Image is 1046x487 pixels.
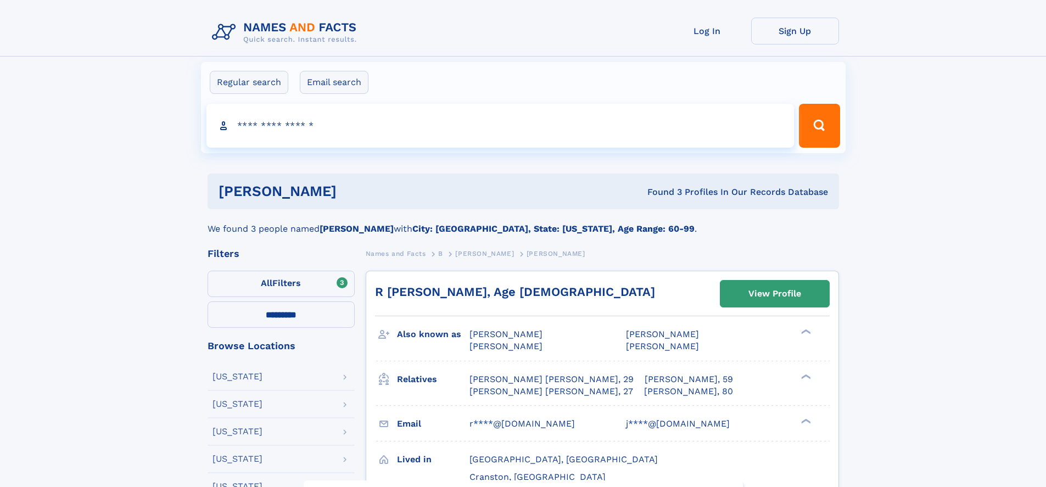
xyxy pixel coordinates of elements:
[438,247,443,260] a: B
[798,373,812,380] div: ❯
[469,385,633,398] a: [PERSON_NAME] [PERSON_NAME], 27
[626,341,699,351] span: [PERSON_NAME]
[375,285,655,299] a: R [PERSON_NAME], Age [DEMOGRAPHIC_DATA]
[208,209,839,236] div: We found 3 people named with .
[208,18,366,47] img: Logo Names and Facts
[663,18,751,44] a: Log In
[219,184,492,198] h1: [PERSON_NAME]
[469,329,542,339] span: [PERSON_NAME]
[300,71,368,94] label: Email search
[320,223,394,234] b: [PERSON_NAME]
[799,104,840,148] button: Search Button
[212,427,262,436] div: [US_STATE]
[492,186,828,198] div: Found 3 Profiles In Our Records Database
[208,341,355,351] div: Browse Locations
[527,250,585,258] span: [PERSON_NAME]
[412,223,695,234] b: City: [GEOGRAPHIC_DATA], State: [US_STATE], Age Range: 60-99
[212,400,262,408] div: [US_STATE]
[644,385,733,398] a: [PERSON_NAME], 80
[397,415,469,433] h3: Email
[469,373,634,385] a: [PERSON_NAME] [PERSON_NAME], 29
[469,454,658,464] span: [GEOGRAPHIC_DATA], [GEOGRAPHIC_DATA]
[261,278,272,288] span: All
[469,341,542,351] span: [PERSON_NAME]
[206,104,795,148] input: search input
[626,329,699,339] span: [PERSON_NAME]
[455,247,514,260] a: [PERSON_NAME]
[208,249,355,259] div: Filters
[366,247,426,260] a: Names and Facts
[751,18,839,44] a: Sign Up
[397,450,469,469] h3: Lived in
[455,250,514,258] span: [PERSON_NAME]
[798,417,812,424] div: ❯
[212,372,262,381] div: [US_STATE]
[645,373,733,385] a: [PERSON_NAME], 59
[438,250,443,258] span: B
[212,455,262,463] div: [US_STATE]
[720,281,829,307] a: View Profile
[210,71,288,94] label: Regular search
[397,325,469,344] h3: Also known as
[798,328,812,335] div: ❯
[469,472,606,482] span: Cranston, [GEOGRAPHIC_DATA]
[748,281,801,306] div: View Profile
[208,271,355,297] label: Filters
[397,370,469,389] h3: Relatives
